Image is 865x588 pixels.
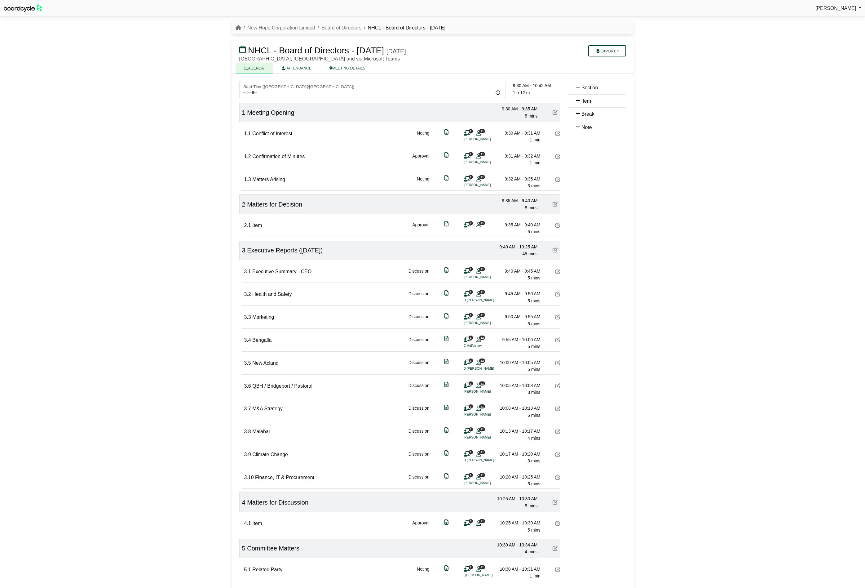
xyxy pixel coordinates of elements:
[479,450,485,454] span: 11
[252,177,285,182] span: Matters Arising
[408,336,430,350] div: Discussion
[464,435,510,440] li: [PERSON_NAME]
[494,197,538,204] div: 9:35 AM - 9:40 AM
[497,359,541,366] div: 10:00 AM - 10:05 AM
[417,566,429,580] div: Noting
[408,405,430,419] div: Discussion
[252,360,279,366] span: New Acland
[525,503,537,508] span: 5 mins
[252,567,282,572] span: Related Party
[469,450,473,454] span: 1
[479,336,485,340] span: 12
[464,412,510,417] li: [PERSON_NAME]
[479,129,485,133] span: 11
[464,572,510,578] li: I [PERSON_NAME]
[497,336,541,343] div: 9:55 AM - 10:00 AM
[408,451,430,465] div: Discussion
[464,136,510,142] li: [PERSON_NAME]
[247,201,302,208] span: Matters for Decision
[236,63,273,73] a: AGENDA
[494,495,538,502] div: 10:25 AM - 10:30 AM
[244,337,251,343] span: 3.4
[527,413,540,418] span: 5 mins
[497,474,541,480] div: 10:20 AM - 10:25 AM
[464,366,510,371] li: D [PERSON_NAME]
[497,130,541,136] div: 9:30 AM - 9:31 AM
[4,4,42,12] img: BoardcycleBlackGreen-aaafeed430059cb809a45853b8cf6d952af9d84e6e89e1f1685b34bfd5cb7d64.svg
[408,428,430,442] div: Discussion
[464,182,510,188] li: [PERSON_NAME]
[497,176,541,182] div: 9:32 AM - 9:35 AM
[244,177,251,182] span: 1.3
[581,85,598,90] span: Section
[247,545,299,552] span: Committee Matters
[244,521,251,526] span: 4.1
[320,63,374,73] a: MEETING DETAILS
[469,221,473,225] span: 0
[244,314,251,320] span: 3.3
[479,404,485,408] span: 11
[525,549,537,554] span: 4 mins
[525,114,537,118] span: 5 mins
[479,519,485,523] span: 11
[408,474,430,488] div: Discussion
[247,247,323,254] span: Executive Reports ([DATE])
[479,473,485,477] span: 11
[417,176,429,189] div: Noting
[252,429,270,434] span: Malabar
[525,205,537,210] span: 5 mins
[479,565,485,569] span: 11
[252,223,262,228] span: Item
[408,290,430,304] div: Discussion
[497,313,541,320] div: 9:50 AM - 9:55 AM
[236,24,446,32] nav: breadcrumb
[412,221,429,235] div: Approval
[247,499,308,506] span: Matters for Discussion
[469,565,473,569] span: 1
[242,545,245,552] span: 5
[242,247,245,254] span: 3
[527,436,540,441] span: 4 mins
[464,159,510,165] li: [PERSON_NAME]
[244,406,251,411] span: 3.7
[479,381,485,385] span: 11
[527,481,540,486] span: 5 mins
[244,360,251,366] span: 3.5
[527,367,540,372] span: 5 mins
[469,175,473,179] span: 1
[321,25,361,30] a: Board of Directors
[244,269,251,274] span: 3.1
[497,451,541,457] div: 10:17 AM - 10:20 AM
[497,382,541,389] div: 10:05 AM - 10:08 AM
[412,519,429,533] div: Approval
[469,473,473,477] span: 1
[513,82,560,89] div: 9:30 AM - 10:42 AM
[252,383,312,389] span: QBH / Bridgeport / Pastoral
[497,405,541,412] div: 10:08 AM - 10:13 AM
[412,153,429,167] div: Approval
[494,243,538,250] div: 9:40 AM - 10:25 AM
[244,292,251,297] span: 3.2
[361,24,445,32] li: NHCL - Board of Directors - [DATE]
[469,519,473,523] span: 0
[248,46,384,55] span: NHCL - Board of Directors - [DATE]
[581,125,592,130] span: Note
[469,381,473,385] span: 1
[252,131,292,136] span: Conflict of Interest
[527,344,540,349] span: 5 mins
[479,427,485,431] span: 11
[244,567,251,572] span: 5.1
[527,528,540,532] span: 5 mins
[479,221,485,225] span: 11
[255,475,314,480] span: Finance, IT & Procurement
[242,499,245,506] span: 4
[408,359,430,373] div: Discussion
[469,336,473,340] span: 1
[497,221,541,228] div: 9:35 AM - 9:40 AM
[530,573,540,578] span: 1 min
[497,268,541,274] div: 9:40 AM - 9:45 AM
[408,268,430,282] div: Discussion
[242,201,245,208] span: 2
[581,111,594,117] span: Break
[252,292,292,297] span: Health and Safety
